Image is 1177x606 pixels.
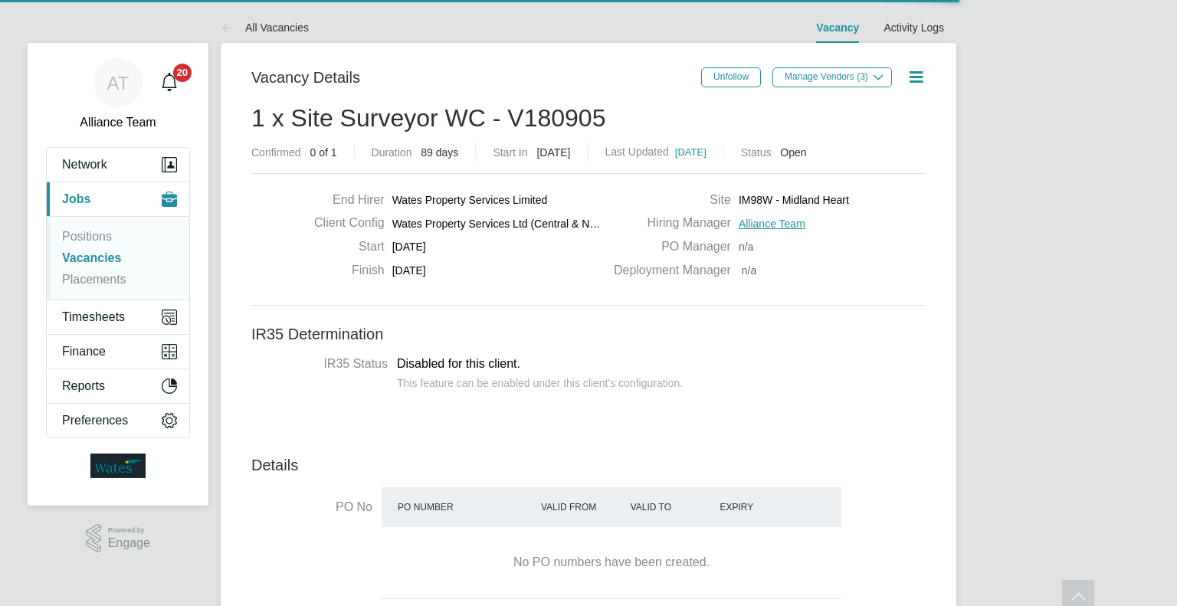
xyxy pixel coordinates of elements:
h3: Details [251,455,926,475]
span: Jobs [62,192,90,206]
div: Jobs [47,216,189,300]
span: Disabled for this client. [397,357,520,370]
span: Timesheets [62,310,125,324]
label: Hiring Manager [602,215,731,231]
a: Vacancies [62,251,121,264]
span: [DATE] [536,146,570,159]
label: Last Updated [605,145,668,159]
button: Preferences [47,404,189,437]
span: 20 [173,64,192,82]
h3: Vacancy Details [251,67,701,87]
span: Network [62,158,107,172]
label: Finish [300,263,385,279]
a: Vacancy [816,21,859,34]
button: Manage Vendors (3) [772,67,892,87]
label: IR35 Status [267,356,388,372]
a: Positions [62,230,112,243]
span: [DATE] [392,240,426,254]
span: Engage [108,537,150,550]
span: Powered by [108,524,150,537]
div: Valid To [627,493,716,521]
button: Jobs [47,182,189,216]
label: Status [741,146,772,159]
span: 1 x Site Surveyor WC - V180905 [251,104,605,132]
span: Open [780,146,806,159]
nav: Main navigation [28,43,208,506]
a: All Vacancies [221,21,309,34]
label: End Hirer [300,192,385,208]
img: wates-logo-retina.png [90,454,146,478]
label: Deployment Manager [602,263,731,279]
label: Duration [372,146,412,159]
span: Reports [62,379,105,393]
label: PO Manager [602,239,731,255]
span: Alliance Team [739,217,805,231]
span: n/a [739,240,753,254]
h3: IR35 Determination [251,324,926,344]
span: [DATE] [675,146,707,158]
span: AT [107,73,130,93]
label: PO No [251,500,372,516]
span: Finance [62,345,106,359]
span: Alliance Team [46,113,190,132]
span: [DATE] [392,264,426,277]
span: IM98W - Midland Heart [739,193,849,207]
div: No PO numbers have been created. [397,555,826,571]
label: Start [300,239,385,255]
div: This feature can be enabled under this client's configuration. [397,372,683,390]
label: Start In [493,146,527,159]
button: Unfollow [701,67,761,87]
span: Wates Property Services Ltd (Central & N… [392,217,601,231]
span: Wates Property Services Limited [392,193,548,207]
span: 0 of 1 [310,146,336,159]
span: 89 days [421,146,458,159]
button: Timesheets [47,300,189,334]
a: Activity Logs [884,21,944,34]
a: ATAlliance Team [46,58,190,132]
label: Client Config [300,215,385,231]
span: n/a [742,264,756,277]
div: Expiry [716,493,805,521]
a: Powered byEngage [86,524,150,553]
button: Network [47,148,189,182]
label: Confirmed [251,146,301,159]
button: Reports [47,369,189,403]
button: Finance [47,335,189,369]
a: Placements [62,273,126,286]
a: 20 [154,58,185,107]
a: Go to home page [46,454,190,478]
div: Valid From [537,493,627,521]
span: Preferences [62,414,128,427]
label: Site [602,192,731,208]
div: PO Number [394,493,537,521]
